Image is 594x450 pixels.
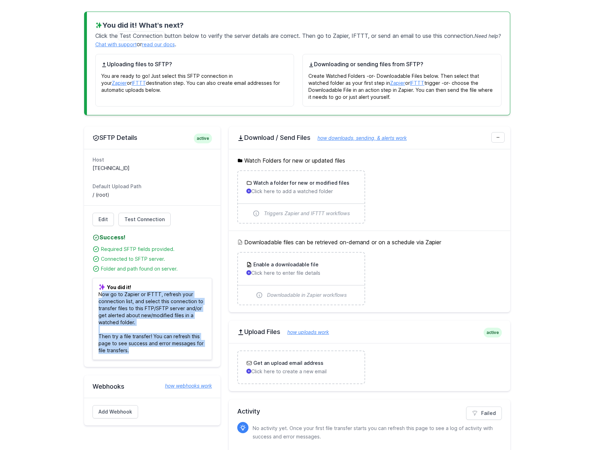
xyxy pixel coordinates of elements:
h3: Get an upload email address [252,360,323,367]
p: Click here to enter file details [246,270,356,277]
span: active [194,134,212,143]
div: Connected to SFTP server. [101,255,212,262]
p: You are ready to go! Just select this SFTP connection in your or destination step. You can also c... [101,68,288,94]
a: IFTTT [410,80,424,86]
a: read our docs [142,41,175,47]
span: Downloadable in Zapier workflows [267,292,347,299]
p: Click the button below to verify the server details are correct. Then go to Zapier, IFTTT, or sen... [95,30,501,48]
a: Test Connection [118,213,171,226]
dt: Host [93,156,212,163]
h4: Success! [93,233,212,241]
a: Zapier [112,80,127,86]
h2: Webhooks [93,382,212,391]
div: Folder and path found on server. [101,265,212,272]
a: IFTTT [132,80,146,86]
span: Triggers Zapier and IFTTT workflows [264,210,350,217]
h2: Upload Files [237,328,502,336]
a: Watch a folder for new or modified files Click here to add a watched folder Triggers Zapier and I... [238,171,364,223]
b: You did it! [107,284,131,290]
dd: / (root) [93,191,212,198]
p: Create Watched Folders -or- Downloadable Files below. Then select that watched folder as your fir... [308,68,496,101]
h4: Downloading or sending files from SFTP? [308,60,496,68]
h2: Download / Send Files [237,134,502,142]
a: Get an upload email address Click here to create a new email [238,351,364,383]
span: Need help? [474,33,501,39]
p: Now go to Zapier or IFTTT, refresh your connection list, and select this connection to transfer f... [93,278,212,360]
a: Enable a downloadable file Click here to enter file details Downloadable in Zapier workflows [238,253,364,305]
h3: Watch a folder for new or modified files [252,179,349,186]
a: Edit [93,213,114,226]
a: Chat with support [95,41,137,47]
h4: Uploading files to SFTP? [101,60,288,68]
p: Click here to add a watched folder [246,188,356,195]
h3: Enable a downloadable file [252,261,319,268]
h5: Watch Folders for new or updated files [237,156,502,165]
a: how downloads, sending, & alerts work [310,135,407,141]
span: active [484,328,502,337]
a: Failed [466,407,502,420]
h3: You did it! What's next? [95,20,501,30]
dt: Default Upload Path [93,183,212,190]
a: Add Webhook [93,405,138,418]
a: how webhooks work [158,382,212,389]
h2: SFTP Details [93,134,212,142]
span: Test Connection [124,216,165,223]
p: Click here to create a new email [246,368,356,375]
dd: [TECHNICAL_ID] [93,165,212,172]
h5: Downloadable files can be retrieved on-demand or on a schedule via Zapier [237,238,502,246]
a: how uploads work [280,329,329,335]
h2: Activity [237,407,502,416]
div: Required SFTP fields provided. [101,246,212,253]
a: Zapier [390,80,405,86]
span: Test Connection [118,31,164,40]
iframe: Drift Widget Chat Controller [559,415,586,442]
